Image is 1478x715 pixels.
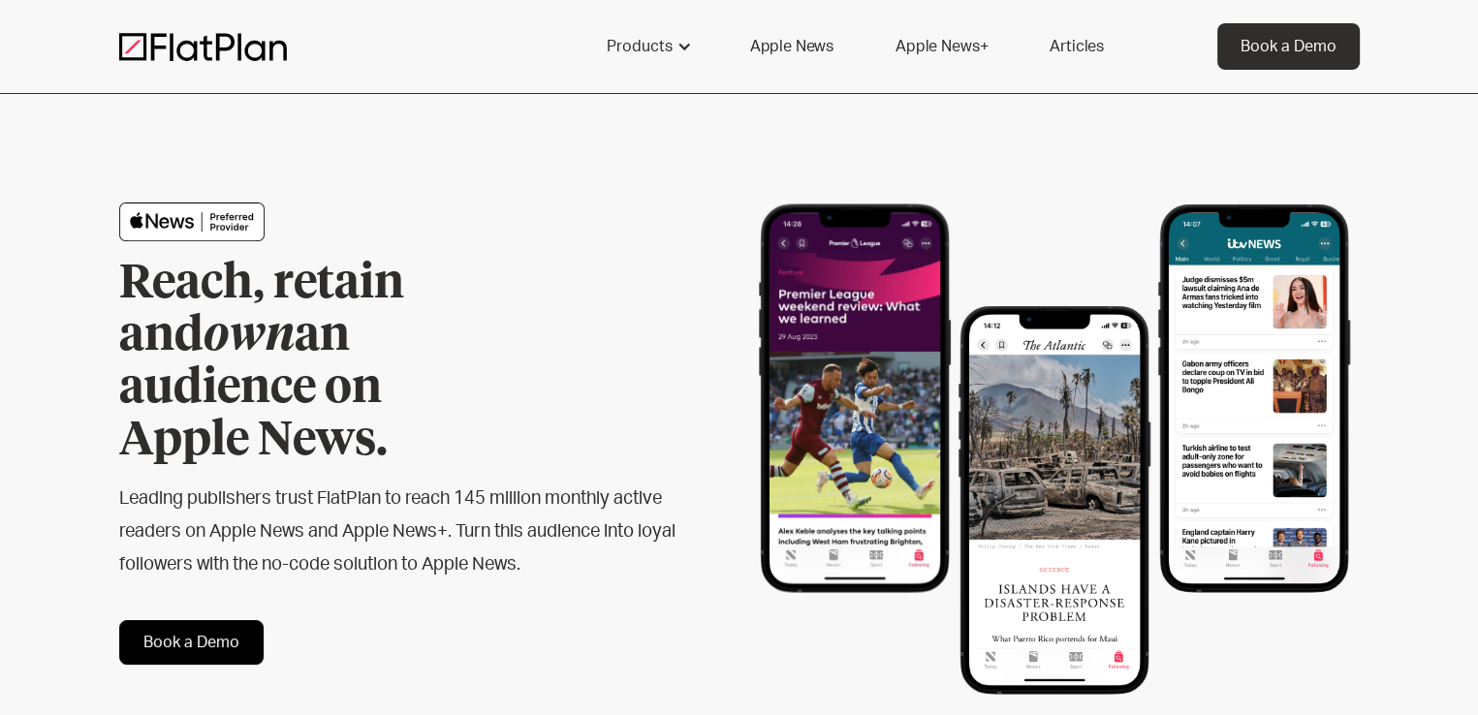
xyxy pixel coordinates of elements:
[119,258,517,467] h1: Reach, retain and an audience on Apple News.
[1026,23,1127,70] a: Articles
[727,23,857,70] a: Apple News
[583,23,711,70] div: Products
[872,23,1011,70] a: Apple News+
[1241,35,1336,58] div: Book a Demo
[607,35,673,58] div: Products
[204,313,295,359] em: own
[1217,23,1360,70] a: Book a Demo
[119,482,677,581] h2: Leading publishers trust FlatPlan to reach 145 million monthly active readers on Apple News and A...
[119,620,264,665] a: Book a Demo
